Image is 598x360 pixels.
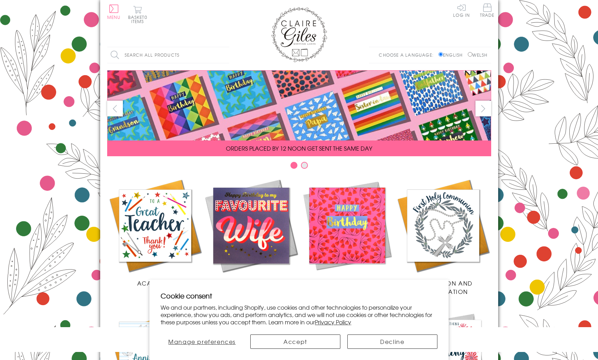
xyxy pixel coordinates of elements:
[131,14,147,24] span: 0 items
[480,3,495,19] a: Trade
[475,101,491,116] button: next
[379,52,437,58] p: Choose a language:
[107,178,203,287] a: Academic
[413,279,473,296] span: Communion and Confirmation
[226,144,372,152] span: ORDERS PLACED BY 12 NOON GET SENT THE SAME DAY
[107,161,491,172] div: Carousel Pagination
[301,162,308,169] button: Carousel Page 2
[468,52,488,58] label: Welsh
[168,337,236,346] span: Manage preferences
[453,3,470,17] a: Log In
[250,334,340,349] button: Accept
[228,279,274,287] span: New Releases
[137,279,173,287] span: Academic
[347,334,437,349] button: Decline
[315,318,351,326] a: Privacy Policy
[107,101,123,116] button: prev
[107,14,121,20] span: Menu
[161,291,437,301] h2: Cookie consent
[107,5,121,19] button: Menu
[299,178,395,287] a: Birthdays
[107,47,229,63] input: Search all products
[480,3,495,17] span: Trade
[395,178,491,296] a: Communion and Confirmation
[438,52,443,57] input: English
[438,52,466,58] label: English
[128,6,147,23] button: Basket0 items
[161,304,437,325] p: We and our partners, including Shopify, use cookies and other technologies to personalize your ex...
[290,162,297,169] button: Carousel Page 1 (Current Slide)
[468,52,472,57] input: Welsh
[271,7,327,62] img: Claire Giles Greetings Cards
[222,47,229,63] input: Search
[161,334,243,349] button: Manage preferences
[330,279,364,287] span: Birthdays
[203,178,299,287] a: New Releases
